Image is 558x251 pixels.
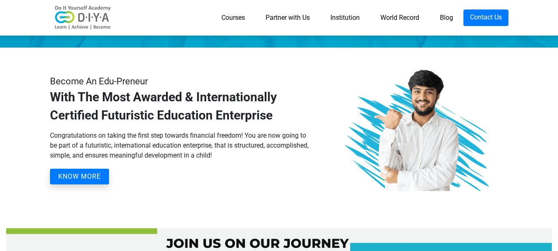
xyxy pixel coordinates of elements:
[211,10,255,26] a: Courses
[370,10,430,26] a: World Record
[50,74,312,88] div: Become An Edu-Preneur
[430,10,463,26] a: Blog
[50,169,109,184] button: KNOW MORE
[50,88,312,124] h1: With The Most Awarded & Internationally Certified Futuristic Education Enterprise
[325,68,508,191] img: edu-preneur.png
[50,131,312,160] div: Congratulations on taking the first step towards financial freedom! You are now going to be part ...
[255,10,320,26] a: Partner with Us
[50,5,116,30] img: logo-v2.png
[320,10,370,26] a: Institution
[463,10,508,26] a: Contact Us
